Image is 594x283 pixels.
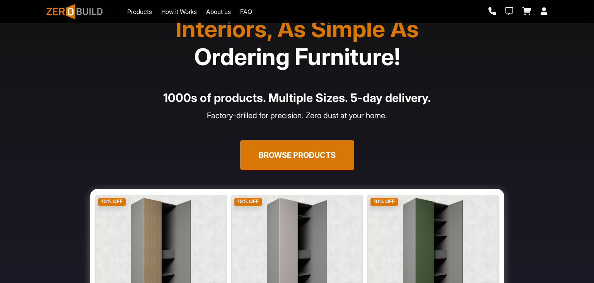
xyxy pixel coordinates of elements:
a: Login [541,7,548,16]
a: How it Works [161,7,197,16]
a: About us [206,7,231,16]
a: Products [127,7,152,16]
h4: 1000s of products. Multiple Sizes. 5-day delivery. [51,89,543,107]
button: Browse Products [240,140,354,170]
p: Factory-drilled for precision. Zero dust at your home. [51,110,543,121]
h1: Interiors, As Simple As [51,15,543,71]
span: Ordering Furniture! [194,43,400,71]
img: ZeroBuild logo [46,4,102,19]
a: FAQ [240,7,252,16]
